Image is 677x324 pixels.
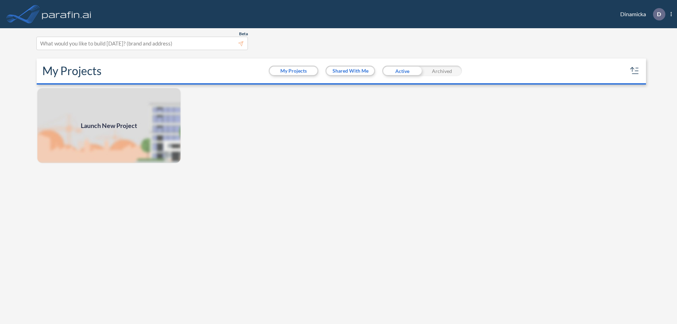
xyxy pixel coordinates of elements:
[610,8,672,20] div: Dinamicka
[327,67,374,75] button: Shared With Me
[37,87,181,164] img: add
[422,66,462,76] div: Archived
[81,121,137,130] span: Launch New Project
[41,7,93,21] img: logo
[37,87,181,164] a: Launch New Project
[42,64,102,78] h2: My Projects
[657,11,661,17] p: D
[270,67,317,75] button: My Projects
[629,65,640,77] button: sort
[239,31,248,37] span: Beta
[382,66,422,76] div: Active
